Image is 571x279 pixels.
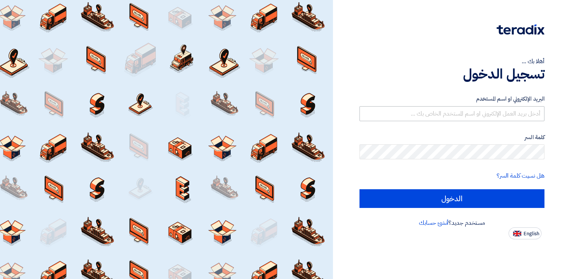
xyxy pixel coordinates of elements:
a: أنشئ حسابك [419,218,448,227]
span: English [524,231,539,236]
h1: تسجيل الدخول [359,66,544,82]
a: هل نسيت كلمة السر؟ [497,171,544,180]
img: en-US.png [513,231,521,236]
button: English [509,227,541,239]
img: Teradix logo [497,24,544,35]
input: أدخل بريد العمل الإلكتروني او اسم المستخدم الخاص بك ... [359,106,544,121]
div: أهلا بك ... [359,57,544,66]
label: البريد الإلكتروني او اسم المستخدم [359,95,544,103]
div: مستخدم جديد؟ [359,218,544,227]
label: كلمة السر [359,133,544,142]
input: الدخول [359,189,544,208]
